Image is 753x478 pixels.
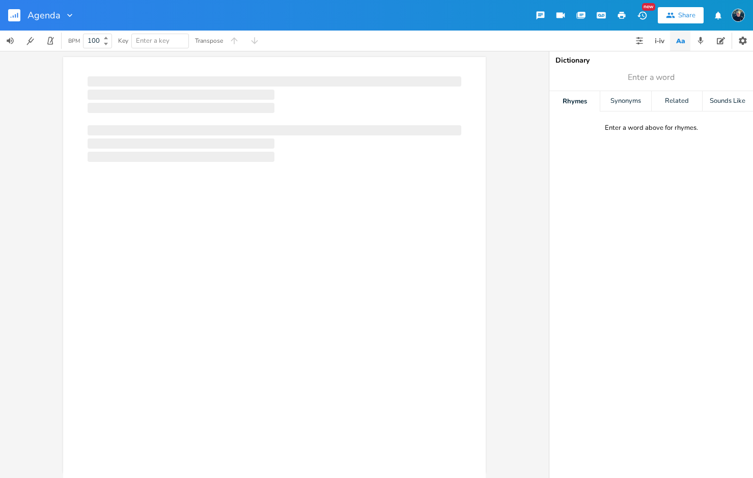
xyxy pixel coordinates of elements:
span: Agenda [27,11,61,20]
span: Enter a word [628,72,675,83]
div: Transpose [195,38,223,44]
div: BPM [68,38,80,44]
div: Key [118,38,128,44]
button: Share [658,7,704,23]
div: Dictionary [555,57,747,64]
img: Stew Dean [732,9,745,22]
div: Share [678,11,695,20]
div: Enter a word above for rhymes. [605,124,698,132]
div: New [642,3,655,11]
div: Synonyms [600,91,651,111]
span: Enter a key [136,36,170,45]
button: New [632,6,652,24]
div: Rhymes [549,91,600,111]
div: Related [652,91,702,111]
div: Sounds Like [703,91,753,111]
